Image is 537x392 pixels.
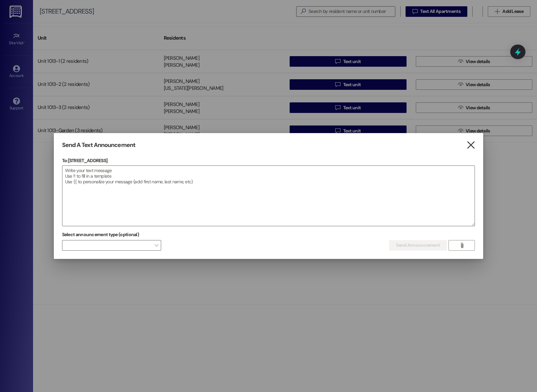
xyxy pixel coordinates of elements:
h3: Send A Text Announcement [62,141,135,149]
i:  [466,142,475,149]
i:  [459,243,464,248]
p: To: [STREET_ADDRESS] [62,157,475,164]
label: Select announcement type (optional) [62,230,139,240]
button: Send Announcement [389,240,447,251]
span: Send Announcement [396,242,440,249]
